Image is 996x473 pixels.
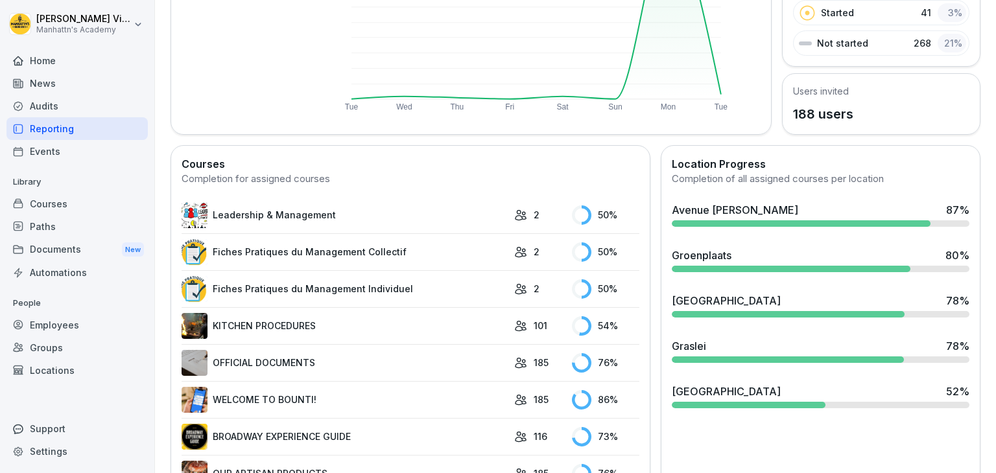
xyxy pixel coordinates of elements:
[667,197,975,232] a: Avenue [PERSON_NAME]87%
[396,102,412,111] text: Wed
[946,293,969,308] div: 78 %
[6,261,148,284] a: Automations
[182,202,508,228] a: Leadership & Management
[534,208,539,222] p: 2
[672,172,969,187] div: Completion of all assigned courses per location
[821,6,854,19] p: Started
[182,313,207,339] img: cg5lo66e1g15nr59ub5pszec.png
[6,359,148,382] a: Locations
[36,25,131,34] p: Manhattn's Academy
[667,378,975,413] a: [GEOGRAPHIC_DATA]52%
[182,172,639,187] div: Completion for assigned courses
[945,248,969,263] div: 80 %
[6,172,148,192] p: Library
[6,293,148,314] p: People
[672,202,798,218] div: Avenue [PERSON_NAME]
[672,156,969,172] h2: Location Progress
[345,102,359,111] text: Tue
[817,36,868,50] p: Not started
[182,202,207,228] img: m5os3g31qv4yrwr27cnhnia0.png
[572,427,639,446] div: 73 %
[534,430,547,443] p: 116
[921,6,931,19] p: 41
[572,205,639,225] div: 50 %
[572,390,639,410] div: 86 %
[6,49,148,72] a: Home
[6,215,148,238] a: Paths
[661,102,676,111] text: Mon
[182,276,508,302] a: Fiches Pratiques du Management Individuel
[6,314,148,336] a: Employees
[534,245,539,259] p: 2
[182,239,508,265] a: Fiches Pratiques du Management Collectif
[793,84,853,98] h5: Users invited
[534,356,549,369] p: 185
[6,117,148,140] a: Reporting
[6,238,148,262] div: Documents
[609,102,622,111] text: Sun
[672,248,731,263] div: Groenplaats
[6,336,148,359] a: Groups
[946,338,969,354] div: 78 %
[122,242,144,257] div: New
[182,276,207,302] img: gy0icjias71v1kyou55ykve2.png
[36,14,131,25] p: [PERSON_NAME] Vierse
[946,202,969,218] div: 87 %
[672,338,706,354] div: Graslei
[672,384,781,399] div: [GEOGRAPHIC_DATA]
[6,238,148,262] a: DocumentsNew
[572,316,639,336] div: 54 %
[182,387,207,413] img: hm1d8mjyoy3ei8rvq6pjap3c.png
[572,279,639,299] div: 50 %
[6,440,148,463] a: Settings
[451,102,464,111] text: Thu
[182,387,508,413] a: WELCOME TO BOUNTI!
[534,393,549,406] p: 185
[182,424,508,450] a: BROADWAY EXPERIENCE GUIDE
[557,102,569,111] text: Sat
[914,36,931,50] p: 268
[506,102,515,111] text: Fri
[182,350,508,376] a: OFFICIAL DOCUMENTS
[6,95,148,117] a: Audits
[572,353,639,373] div: 76 %
[946,384,969,399] div: 52 %
[6,417,148,440] div: Support
[6,192,148,215] a: Courses
[667,333,975,368] a: Graslei78%
[182,156,639,172] h2: Courses
[938,34,966,52] div: 21 %
[667,288,975,323] a: [GEOGRAPHIC_DATA]78%
[6,72,148,95] a: News
[534,282,539,295] p: 2
[534,319,547,332] p: 101
[182,313,508,339] a: KITCHEN PROCEDURES
[672,293,781,308] div: [GEOGRAPHIC_DATA]
[182,350,207,376] img: ejac0nauwq8k5t72z492sf9q.png
[793,104,853,124] p: 188 users
[938,3,966,22] div: 3 %
[182,239,207,265] img: itrinmqjitsgumr2qpfbq6g6.png
[667,242,975,277] a: Groenplaats80%
[715,102,728,111] text: Tue
[6,140,148,163] a: Events
[182,424,207,450] img: g13ofhbnvnkja93or8f2wu04.png
[572,242,639,262] div: 50 %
